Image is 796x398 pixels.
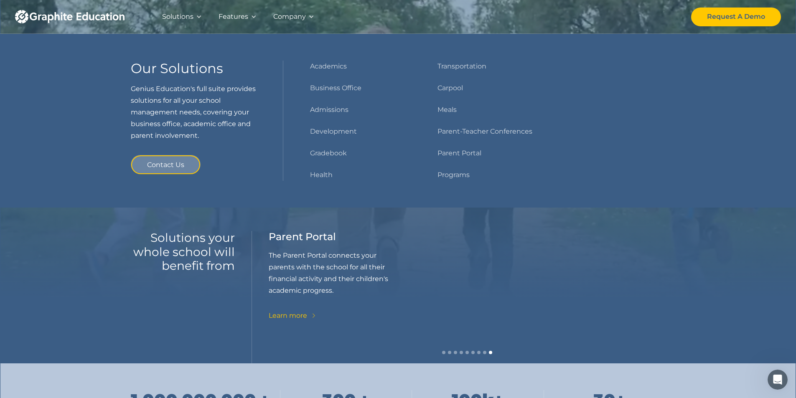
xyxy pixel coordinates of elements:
[269,231,401,333] div: 9 of 9
[489,351,492,354] div: Show slide 9 of 9
[310,104,348,116] a: Admissions
[448,351,451,354] div: Show slide 2 of 9
[131,231,235,273] h2: Solutions your whole school will benefit from
[162,11,193,23] div: Solutions
[269,250,401,297] p: The Parent Portal connects your parents with the school for all their financial activity and thei...
[269,231,336,243] h3: Parent Portal
[691,8,781,26] a: Request A Demo
[219,11,248,23] div: Features
[437,82,463,94] a: Carpool
[269,310,307,322] div: Learn more
[310,147,347,159] a: Gradebook
[310,169,333,181] a: Health
[454,351,457,354] div: Show slide 3 of 9
[437,104,457,116] a: Meals
[437,169,470,181] a: Programs
[131,61,223,76] h3: Our Solutions
[310,61,347,72] a: Academics
[437,147,481,159] a: Parent Portal
[147,159,184,171] div: Contact Us
[273,11,306,23] div: Company
[471,351,475,354] div: Show slide 6 of 9
[131,155,201,174] a: Contact Us
[768,370,788,390] iframe: Intercom live chat
[269,231,666,363] div: carousel
[310,126,357,137] a: Development
[483,351,486,354] div: Show slide 8 of 9
[465,351,469,354] div: Show slide 5 of 9
[131,83,257,142] p: Genius Education's full suite provides solutions for all your school management needs, covering y...
[460,351,463,354] div: Show slide 4 of 9
[707,11,765,23] div: Request A Demo
[437,126,532,137] a: Parent-Teacher Conferences
[442,351,445,354] div: Show slide 1 of 9
[437,61,486,72] a: Transportation
[477,351,481,354] div: Show slide 7 of 9
[310,82,361,94] a: Business Office
[269,310,317,322] a: Learn more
